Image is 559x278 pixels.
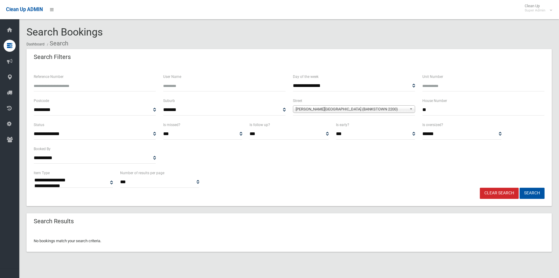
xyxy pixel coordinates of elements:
[163,73,181,80] label: User Name
[34,73,64,80] label: Reference Number
[26,42,45,46] a: Dashboard
[522,4,551,13] span: Clean Up
[422,122,443,128] label: Is oversized?
[6,7,43,12] span: Clean Up ADMIN
[163,122,180,128] label: Is missed?
[45,38,68,49] li: Search
[34,146,51,152] label: Booked By
[520,188,545,199] button: Search
[480,188,519,199] a: Clear Search
[26,26,103,38] span: Search Bookings
[293,73,318,80] label: Day of the week
[34,97,49,104] label: Postcode
[422,97,447,104] label: House Number
[26,230,552,252] div: No bookings match your search criteria.
[525,8,545,13] small: Super Admin
[422,73,443,80] label: Unit Number
[34,122,44,128] label: Status
[26,215,81,227] header: Search Results
[120,170,164,176] label: Number of results per page
[293,97,302,104] label: Street
[336,122,349,128] label: Is early?
[26,51,78,63] header: Search Filters
[163,97,175,104] label: Suburb
[250,122,270,128] label: Is follow up?
[296,106,407,113] span: [PERSON_NAME][GEOGRAPHIC_DATA] (BANKSTOWN 2200)
[34,170,50,176] label: Item Type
